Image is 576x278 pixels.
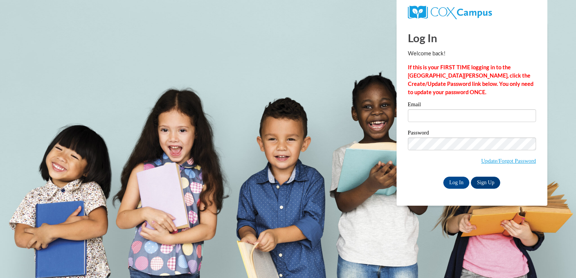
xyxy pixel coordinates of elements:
a: COX Campus [408,9,492,15]
p: Welcome back! [408,49,536,58]
label: Password [408,130,536,137]
a: Update/Forgot Password [481,158,536,164]
img: COX Campus [408,6,492,19]
input: Log In [443,177,470,189]
label: Email [408,102,536,109]
a: Sign Up [471,177,500,189]
strong: If this is your FIRST TIME logging in to the [GEOGRAPHIC_DATA][PERSON_NAME], click the Create/Upd... [408,64,533,95]
h1: Log In [408,30,536,46]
